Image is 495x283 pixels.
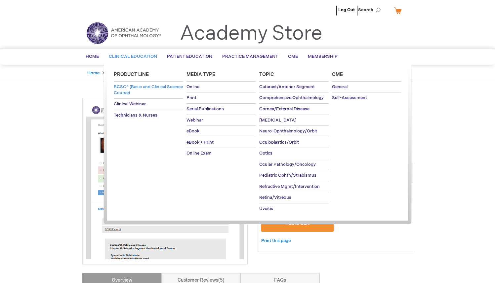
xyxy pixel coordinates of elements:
[259,195,291,200] span: Retina/Vitreous
[259,84,315,89] span: Cataract/Anterior Segment
[332,72,343,77] span: Cme
[259,173,316,178] span: Pediatric Ophth/Strabismus
[114,101,146,107] span: Clinical Webinar
[259,72,274,77] span: Topic
[114,84,183,96] span: BCSC® (Basic and Clinical Science Course)
[288,54,298,59] span: CME
[308,54,338,59] span: Membership
[259,128,317,134] span: Neuro-Ophthalmology/Orbit
[358,3,383,17] span: Search
[87,70,100,76] a: Home
[259,184,320,189] span: Refractive Mgmt/Intervention
[167,54,212,59] span: Patient Education
[218,277,225,283] span: 5
[186,118,203,123] span: Webinar
[261,237,291,245] a: Print this page
[259,151,272,156] span: Optics
[186,95,196,100] span: Print
[259,206,273,211] span: Uveitis
[338,7,355,13] a: Log Out
[222,54,278,59] span: Practice Management
[332,84,348,89] span: General
[86,101,244,259] img: Basic and Clinical Science Course Self-Assessment Program
[259,106,309,112] span: Cornea/External Disease
[114,113,157,118] span: Technicians & Nurses
[86,54,99,59] span: Home
[180,22,322,46] a: Academy Store
[332,95,367,100] span: Self-Assessment
[114,72,149,77] span: Product Line
[186,72,215,77] span: Media Type
[259,95,324,100] span: Comprehensive Ophthalmology
[259,140,299,145] span: Oculoplastics/Orbit
[186,84,199,89] span: Online
[285,221,309,226] span: Add to Cart
[259,162,316,167] span: Ocular Pathology/Oncology
[186,151,212,156] span: Online Exam
[186,128,199,134] span: eBook
[186,140,214,145] span: eBook + Print
[259,118,297,123] span: [MEDICAL_DATA]
[109,54,157,59] span: Clinical Education
[186,106,224,112] span: Serial Publications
